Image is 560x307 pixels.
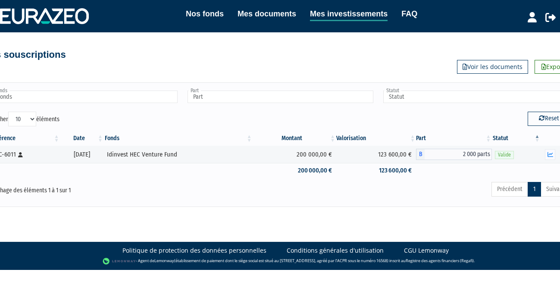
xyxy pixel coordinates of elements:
[154,258,174,263] a: Lemonway
[253,131,336,146] th: Montant: activer pour trier la colonne par ordre croissant
[406,258,474,263] a: Registre des agents financiers (Regafi)
[492,131,541,146] th: Statut : activer pour trier la colonne par ordre d&eacute;croissant
[310,8,388,21] a: Mes investissements
[336,146,416,163] td: 123 600,00 €
[104,131,253,146] th: Fonds: activer pour trier la colonne par ordre croissant
[103,257,136,266] img: logo-lemonway.png
[122,246,266,255] a: Politique de protection des données personnelles
[425,149,492,160] span: 2 000 parts
[491,182,528,197] a: Précédent
[528,182,541,197] a: 1
[287,246,384,255] a: Conditions générales d'utilisation
[238,8,296,20] a: Mes documents
[336,163,416,178] td: 123 600,00 €
[63,150,101,159] div: [DATE]
[253,163,336,178] td: 200 000,00 €
[336,131,416,146] th: Valorisation: activer pour trier la colonne par ordre croissant
[416,149,492,160] div: B - Idinvest HEC Venture Fund
[186,8,224,20] a: Nos fonds
[416,149,425,160] span: B
[60,131,104,146] th: Date: activer pour trier la colonne par ordre croissant
[8,112,36,126] select: Afficheréléments
[9,257,551,266] div: - Agent de (établissement de paiement dont le siège social est situé au [STREET_ADDRESS], agréé p...
[416,131,492,146] th: Part: activer pour trier la colonne par ordre croissant
[457,60,528,74] a: Voir les documents
[253,146,336,163] td: 200 000,00 €
[401,8,417,20] a: FAQ
[18,152,23,157] i: [Français] Personne physique
[404,246,449,255] a: CGU Lemonway
[495,151,514,159] span: Valide
[107,150,250,159] div: Idinvest HEC Venture Fund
